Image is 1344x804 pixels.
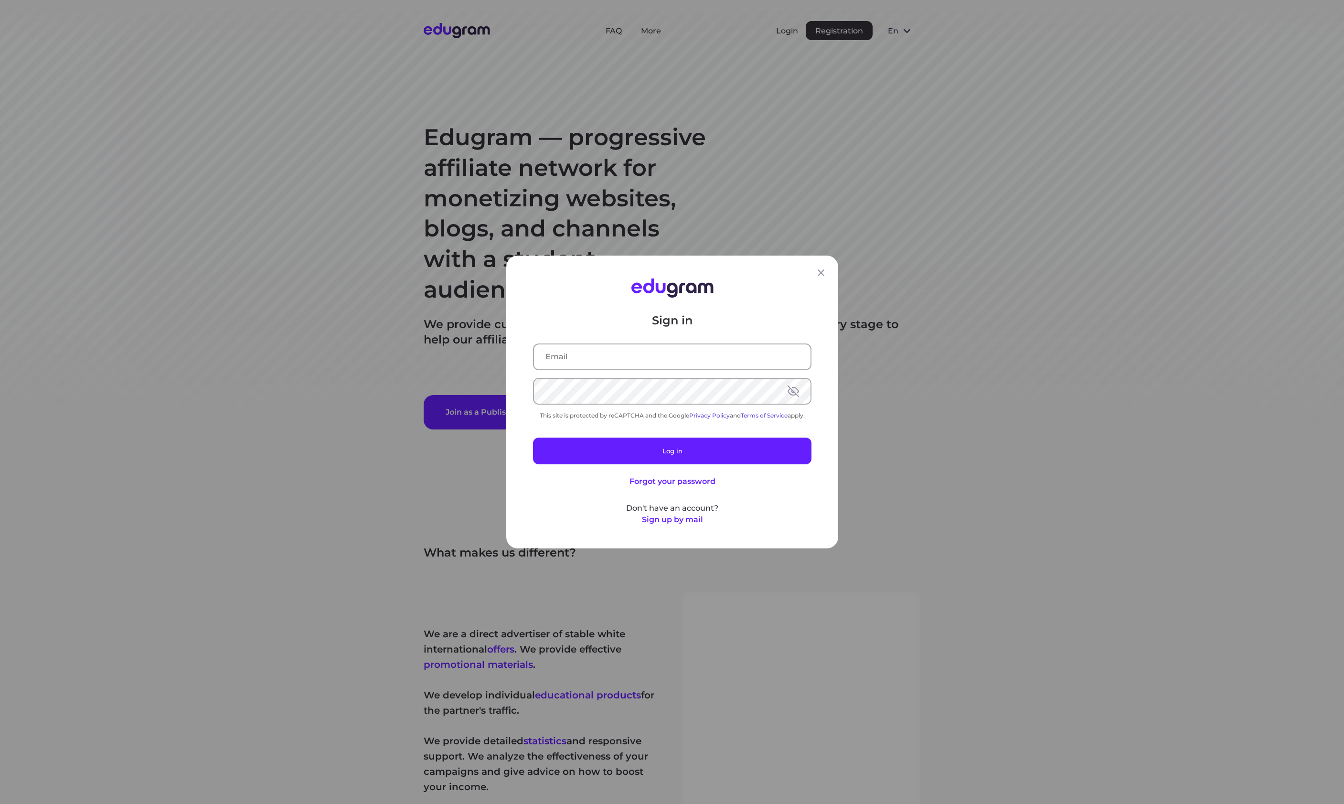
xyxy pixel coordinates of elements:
button: Log in [533,438,811,464]
a: Privacy Policy [689,412,730,419]
div: This site is protected by reCAPTCHA and the Google and apply. [533,412,811,419]
button: Sign up by mail [641,514,703,525]
a: Terms of Service [741,412,788,419]
input: Email [534,344,811,369]
p: Sign in [533,313,811,328]
img: Edugram Logo [631,279,713,298]
button: Forgot your password [629,476,715,487]
p: Don't have an account? [533,503,811,514]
